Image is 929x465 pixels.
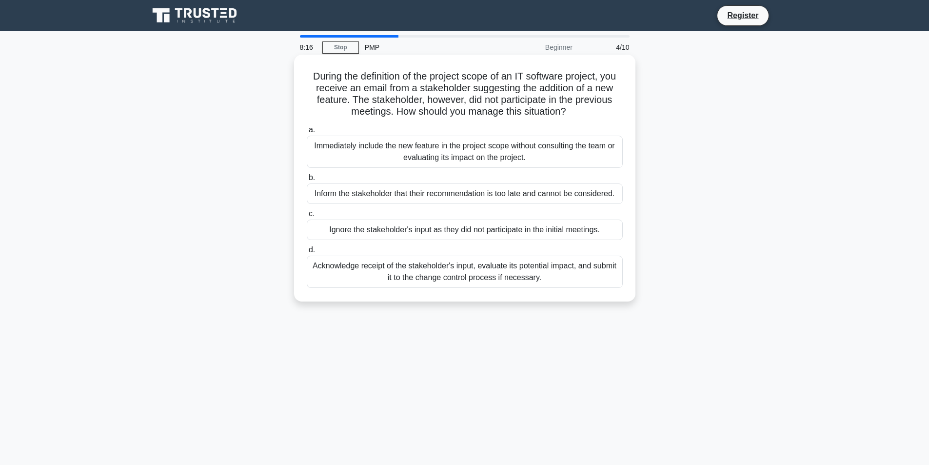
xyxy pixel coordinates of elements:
div: PMP [359,38,493,57]
span: c. [309,209,315,218]
div: Beginner [493,38,578,57]
span: d. [309,245,315,254]
h5: During the definition of the project scope of an IT software project, you receive an email from a... [306,70,624,118]
div: 8:16 [294,38,322,57]
span: b. [309,173,315,182]
a: Stop [322,41,359,54]
div: Immediately include the new feature in the project scope without consulting the team or evaluatin... [307,136,623,168]
a: Register [721,9,764,21]
div: Inform the stakeholder that their recommendation is too late and cannot be considered. [307,183,623,204]
span: a. [309,125,315,134]
div: Ignore the stakeholder's input as they did not participate in the initial meetings. [307,220,623,240]
div: Acknowledge receipt of the stakeholder's input, evaluate its potential impact, and submit it to t... [307,256,623,288]
div: 4/10 [578,38,635,57]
